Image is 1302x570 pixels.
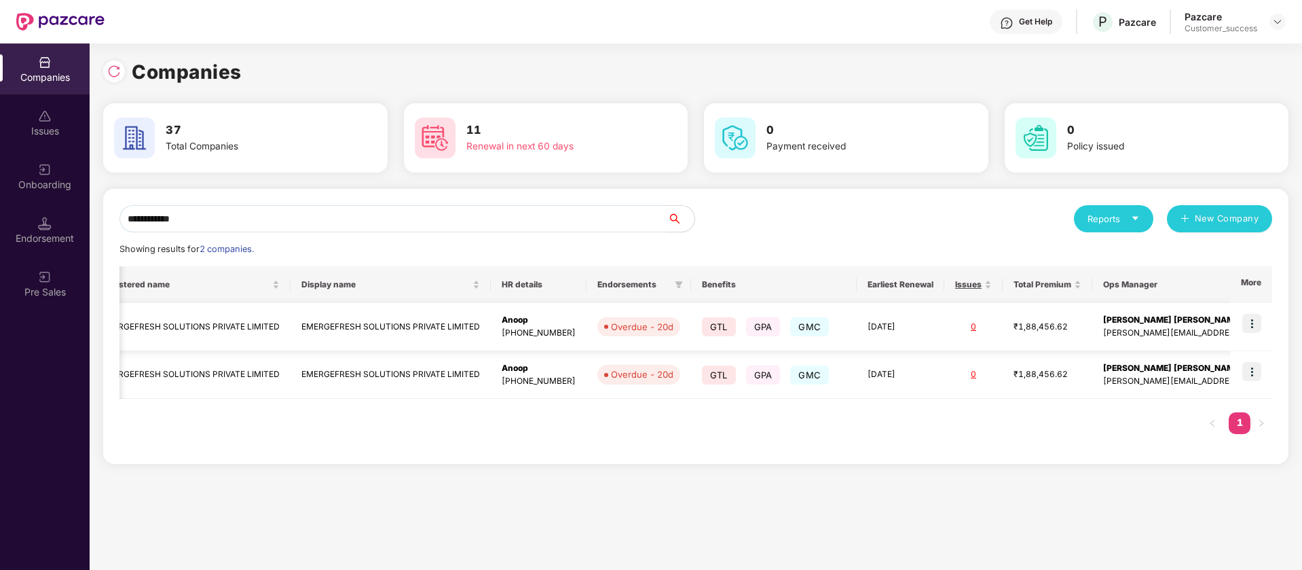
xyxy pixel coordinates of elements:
div: Overdue - 20d [611,368,673,381]
span: filter [672,277,686,293]
th: Total Premium [1003,266,1092,303]
img: icon [1242,314,1261,333]
span: GPA [746,317,781,336]
td: EMERGEFRESH SOLUTIONS PRIVATE LIMITED [90,303,291,351]
div: Customer_success [1185,23,1257,34]
td: [DATE] [857,351,944,399]
div: Payment received [766,139,937,154]
h3: 0 [1067,122,1238,139]
span: right [1257,419,1265,427]
img: icon [1242,362,1261,381]
img: svg+xml;base64,PHN2ZyBpZD0iUmVsb2FkLTMyeDMyIiB4bWxucz0iaHR0cDovL3d3dy53My5vcmcvMjAwMC9zdmciIHdpZH... [107,65,121,78]
th: Issues [944,266,1003,303]
span: New Company [1195,212,1259,226]
span: Endorsements [597,279,669,290]
div: Get Help [1019,16,1052,27]
div: ₹1,88,456.62 [1013,321,1081,334]
h3: 37 [166,122,337,139]
td: EMERGEFRESH SOLUTIONS PRIVATE LIMITED [291,351,491,399]
span: search [667,213,694,224]
span: GTL [702,317,736,336]
span: filter [675,281,683,289]
th: Benefits [691,266,857,303]
div: ₹1,88,456.62 [1013,368,1081,381]
th: More [1230,266,1272,303]
th: Earliest Renewal [857,266,944,303]
td: EMERGEFRESH SOLUTIONS PRIVATE LIMITED [90,351,291,399]
img: svg+xml;base64,PHN2ZyBpZD0iQ29tcGFuaWVzIiB4bWxucz0iaHR0cDovL3d3dy53My5vcmcvMjAwMC9zdmciIHdpZHRoPS... [38,56,52,69]
div: Policy issued [1067,139,1238,154]
span: Showing results for [119,244,254,254]
span: GMC [790,317,829,336]
div: 0 [955,321,992,334]
div: Total Companies [166,139,337,154]
button: left [1202,412,1223,434]
span: GTL [702,366,736,385]
span: Issues [955,279,982,290]
button: right [1250,412,1272,434]
img: svg+xml;base64,PHN2ZyB4bWxucz0iaHR0cDovL3d3dy53My5vcmcvMjAwMC9zdmciIHdpZHRoPSI2MCIgaGVpZ2h0PSI2MC... [415,118,455,158]
span: plus [1180,214,1189,225]
h1: Companies [132,57,242,87]
div: Reports [1087,212,1140,226]
img: svg+xml;base64,PHN2ZyB3aWR0aD0iMjAiIGhlaWdodD0iMjAiIHZpZXdCb3g9IjAgMCAyMCAyMCIgZmlsbD0ibm9uZSIgeG... [38,163,52,177]
li: 1 [1229,412,1250,434]
h3: 11 [466,122,637,139]
span: 2 companies. [200,244,254,254]
span: Total Premium [1013,279,1071,290]
span: left [1208,419,1216,427]
td: EMERGEFRESH SOLUTIONS PRIVATE LIMITED [291,303,491,351]
th: HR details [491,266,587,303]
span: Registered name [101,279,269,290]
div: 0 [955,368,992,381]
div: Pazcare [1119,16,1156,29]
th: Registered name [90,266,291,303]
th: Display name [291,266,491,303]
img: svg+xml;base64,PHN2ZyB3aWR0aD0iMjAiIGhlaWdodD0iMjAiIHZpZXdCb3g9IjAgMCAyMCAyMCIgZmlsbD0ibm9uZSIgeG... [38,270,52,284]
img: svg+xml;base64,PHN2ZyBpZD0iSXNzdWVzX2Rpc2FibGVkIiB4bWxucz0iaHR0cDovL3d3dy53My5vcmcvMjAwMC9zdmciIH... [38,109,52,123]
img: New Pazcare Logo [16,13,105,31]
img: svg+xml;base64,PHN2ZyB4bWxucz0iaHR0cDovL3d3dy53My5vcmcvMjAwMC9zdmciIHdpZHRoPSI2MCIgaGVpZ2h0PSI2MC... [715,118,756,158]
td: [DATE] [857,303,944,351]
div: Anoop [502,314,576,327]
img: svg+xml;base64,PHN2ZyB4bWxucz0iaHR0cDovL3d3dy53My5vcmcvMjAwMC9zdmciIHdpZHRoPSI2MCIgaGVpZ2h0PSI2MC... [114,118,155,158]
img: svg+xml;base64,PHN2ZyBpZD0iRHJvcGRvd24tMzJ4MzIiIHhtbG5zPSJodHRwOi8vd3d3LnczLm9yZy8yMDAwL3N2ZyIgd2... [1272,16,1283,27]
img: svg+xml;base64,PHN2ZyBpZD0iSGVscC0zMngzMiIgeG1sbnM9Imh0dHA6Ly93d3cudzMub3JnLzIwMDAvc3ZnIiB3aWR0aD... [1000,16,1013,30]
div: Renewal in next 60 days [466,139,637,154]
img: svg+xml;base64,PHN2ZyB3aWR0aD0iMTQuNSIgaGVpZ2h0PSIxNC41IiB2aWV3Qm94PSIwIDAgMTYgMTYiIGZpbGw9Im5vbm... [38,217,52,230]
img: svg+xml;base64,PHN2ZyB4bWxucz0iaHR0cDovL3d3dy53My5vcmcvMjAwMC9zdmciIHdpZHRoPSI2MCIgaGVpZ2h0PSI2MC... [1016,118,1056,158]
div: Overdue - 20d [611,320,673,334]
span: P [1098,14,1107,30]
h3: 0 [766,122,937,139]
span: Display name [301,279,470,290]
li: Previous Page [1202,412,1223,434]
span: GMC [790,366,829,385]
div: Anoop [502,362,576,375]
a: 1 [1229,412,1250,433]
div: Pazcare [1185,10,1257,23]
div: [PHONE_NUMBER] [502,327,576,340]
li: Next Page [1250,412,1272,434]
span: GPA [746,366,781,385]
button: plusNew Company [1167,205,1272,232]
button: search [667,205,695,232]
span: caret-down [1131,214,1140,223]
div: [PHONE_NUMBER] [502,375,576,388]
